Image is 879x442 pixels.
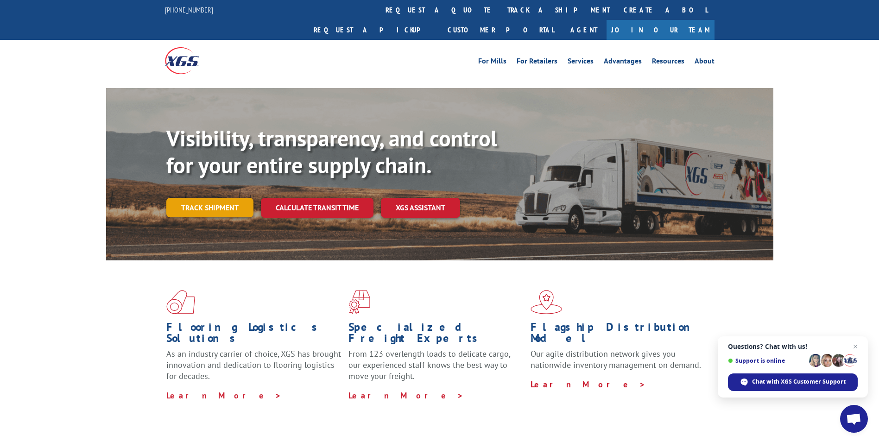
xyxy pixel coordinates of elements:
b: Visibility, transparency, and control for your entire supply chain. [166,124,497,179]
a: Request a pickup [307,20,441,40]
a: Resources [652,57,684,68]
span: Chat with XGS Customer Support [752,378,846,386]
a: Services [568,57,594,68]
a: About [695,57,715,68]
h1: Flagship Distribution Model [531,322,706,348]
a: Calculate transit time [261,198,373,218]
span: Support is online [728,357,806,364]
a: For Retailers [517,57,557,68]
a: Open chat [840,405,868,433]
a: Learn More > [531,379,646,390]
span: As an industry carrier of choice, XGS has brought innovation and dedication to flooring logistics... [166,348,341,381]
a: Advantages [604,57,642,68]
a: Learn More > [166,390,282,401]
span: Our agile distribution network gives you nationwide inventory management on demand. [531,348,701,370]
img: xgs-icon-flagship-distribution-model-red [531,290,563,314]
a: Learn More > [348,390,464,401]
a: Customer Portal [441,20,561,40]
span: Chat with XGS Customer Support [728,373,858,391]
a: [PHONE_NUMBER] [165,5,213,14]
a: Join Our Team [607,20,715,40]
h1: Flooring Logistics Solutions [166,322,341,348]
a: For Mills [478,57,506,68]
a: Agent [561,20,607,40]
img: xgs-icon-total-supply-chain-intelligence-red [166,290,195,314]
a: XGS ASSISTANT [381,198,460,218]
img: xgs-icon-focused-on-flooring-red [348,290,370,314]
h1: Specialized Freight Experts [348,322,524,348]
p: From 123 overlength loads to delicate cargo, our experienced staff knows the best way to move you... [348,348,524,390]
span: Questions? Chat with us! [728,343,858,350]
a: Track shipment [166,198,253,217]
